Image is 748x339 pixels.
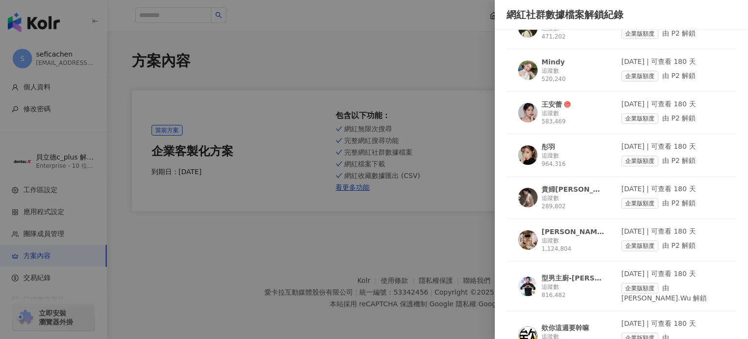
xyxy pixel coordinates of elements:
[542,184,605,194] div: 貴婦[PERSON_NAME]
[542,194,605,211] div: 追蹤數 289,802
[542,57,565,67] div: Mindy
[542,24,605,41] div: 追蹤數 471,202
[621,184,725,194] div: [DATE] | 可查看 180 天
[506,142,736,177] a: KOL Avatar彤羽追蹤數 964,316[DATE] | 可查看 180 天企業版額度由 P2 解鎖
[542,273,605,283] div: 型男主廚-[PERSON_NAME]
[542,67,605,83] div: 追蹤數 520,240
[621,319,725,329] div: [DATE] | 可查看 180 天
[518,188,538,207] img: KOL Avatar
[621,240,725,251] div: 由 P2 解鎖
[621,283,725,303] div: 由 [PERSON_NAME].Wu 解鎖
[542,142,555,152] div: 彤羽
[621,71,658,81] span: 企業版額度
[621,100,725,109] div: [DATE] | 可查看 180 天
[542,227,605,237] div: [PERSON_NAME]
[621,71,725,81] div: 由 P2 解鎖
[621,113,725,124] div: 由 P2 解鎖
[542,283,605,299] div: 追蹤數 816,482
[506,57,736,92] a: KOL AvatarMindy追蹤數 520,240[DATE] | 可查看 180 天企業版額度由 P2 解鎖
[621,269,725,279] div: [DATE] | 可查看 180 天
[506,8,736,21] div: 網紅社群數據檔案解鎖紀錄
[518,60,538,80] img: KOL Avatar
[518,145,538,165] img: KOL Avatar
[506,15,736,49] a: KOL Avatar[PERSON_NAME]追蹤數 471,202[DATE] | 可查看 180 天企業版額度由 P2 解鎖
[506,100,736,134] a: KOL Avatar王安蕾追蹤數 583,469[DATE] | 可查看 180 天企業版額度由 P2 解鎖
[621,142,725,152] div: [DATE] | 可查看 180 天
[506,227,736,261] a: KOL Avatar[PERSON_NAME]追蹤數 1,124,804[DATE] | 可查看 180 天企業版額度由 P2 解鎖
[518,103,538,122] img: KOL Avatar
[621,28,725,39] div: 由 P2 解鎖
[621,156,658,166] span: 企業版額度
[542,100,562,109] div: 王安蕾
[506,269,736,311] a: KOL Avatar型男主廚-[PERSON_NAME]追蹤數 816,482[DATE] | 可查看 180 天企業版額度由 [PERSON_NAME].Wu 解鎖
[506,184,736,219] a: KOL Avatar貴婦[PERSON_NAME]追蹤數 289,802[DATE] | 可查看 180 天企業版額度由 P2 解鎖
[621,156,725,166] div: 由 P2 解鎖
[542,109,605,126] div: 追蹤數 583,469
[621,198,725,209] div: 由 P2 解鎖
[518,277,538,296] img: KOL Avatar
[621,240,658,251] span: 企業版額度
[542,237,605,253] div: 追蹤數 1,124,804
[621,198,658,209] span: 企業版額度
[621,113,658,124] span: 企業版額度
[542,323,589,333] div: 欸你這週要幹嘛
[621,28,658,39] span: 企業版額度
[518,230,538,250] img: KOL Avatar
[621,283,658,294] span: 企業版額度
[542,152,605,168] div: 追蹤數 964,316
[621,227,725,237] div: [DATE] | 可查看 180 天
[621,57,725,67] div: [DATE] | 可查看 180 天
